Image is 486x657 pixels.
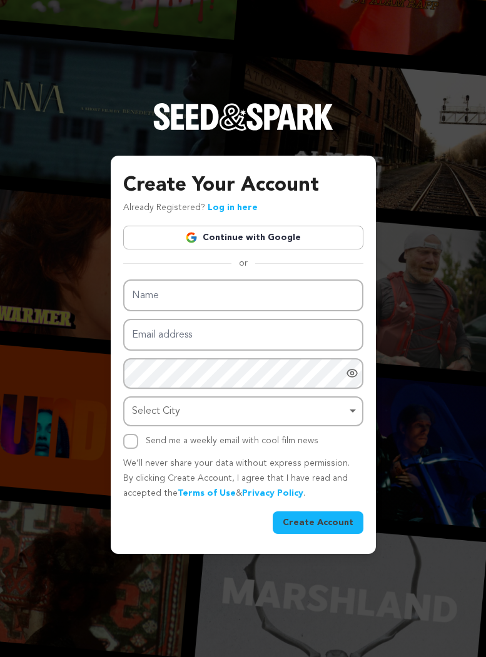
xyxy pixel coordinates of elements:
img: Google logo [185,231,198,244]
button: Create Account [273,511,363,534]
a: Log in here [208,203,258,212]
span: or [231,257,255,269]
input: Email address [123,319,363,351]
a: Privacy Policy [242,489,303,498]
img: Seed&Spark Logo [153,103,333,131]
label: Send me a weekly email with cool film news [146,436,318,445]
p: We’ll never share your data without express permission. By clicking Create Account, I agree that ... [123,456,363,501]
a: Continue with Google [123,226,363,249]
a: Show password as plain text. Warning: this will display your password on the screen. [346,367,358,379]
div: Select City [132,403,347,421]
a: Seed&Spark Homepage [153,103,333,156]
input: Name [123,279,363,311]
p: Already Registered? [123,201,258,216]
h3: Create Your Account [123,171,363,201]
a: Terms of Use [178,489,236,498]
